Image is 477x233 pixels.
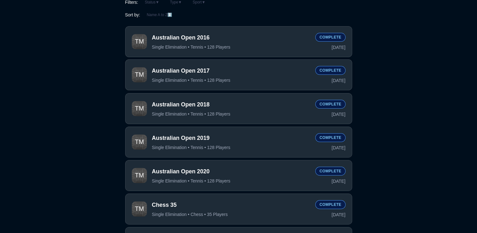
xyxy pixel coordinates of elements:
[152,178,230,184] span: Single Elimination • Tennis • 128 Players
[315,33,345,42] div: Complete
[152,67,311,75] span: Australian Open 2017
[132,201,147,217] img: Tournament
[315,167,345,176] div: Complete
[143,11,176,19] button: Name A to Z↕️
[132,134,147,150] img: Tournament
[152,168,311,176] span: Australian Open 2020
[315,200,345,209] div: Complete
[125,160,352,191] button: TournamentAustralian Open 2020Single Elimination • Tennis • 128 PlayersComplete[DATE]
[125,194,352,224] button: TournamentChess 35Single Elimination • Chess • 35 PlayersComplete[DATE]
[152,34,311,42] span: Australian Open 2016
[332,178,346,184] span: [DATE]
[332,111,346,117] span: [DATE]
[132,34,147,49] img: Tournament
[152,44,230,50] span: Single Elimination • Tennis • 128 Players
[152,111,230,117] span: Single Elimination • Tennis • 128 Players
[332,44,346,51] span: [DATE]
[332,212,346,218] span: [DATE]
[315,133,345,142] div: Complete
[152,101,311,109] span: Australian Open 2018
[125,59,352,90] button: TournamentAustralian Open 2017Single Elimination • Tennis • 128 PlayersComplete[DATE]
[132,67,147,82] img: Tournament
[132,168,147,183] img: Tournament
[152,212,228,217] span: Single Elimination • Chess • 35 Players
[152,201,311,209] span: Chess 35
[315,100,345,109] div: Complete
[332,145,346,151] span: [DATE]
[332,77,346,84] span: [DATE]
[125,26,352,57] button: TournamentAustralian Open 2016Single Elimination • Tennis • 128 PlayersComplete[DATE]
[125,12,140,18] span: Sort by:
[152,77,230,83] span: Single Elimination • Tennis • 128 Players
[125,93,352,124] button: TournamentAustralian Open 2018Single Elimination • Tennis • 128 PlayersComplete[DATE]
[125,127,352,158] button: TournamentAustralian Open 2019Single Elimination • Tennis • 128 PlayersComplete[DATE]
[132,101,147,116] img: Tournament
[315,66,345,75] div: Complete
[152,145,230,150] span: Single Elimination • Tennis • 128 Players
[152,134,311,142] span: Australian Open 2019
